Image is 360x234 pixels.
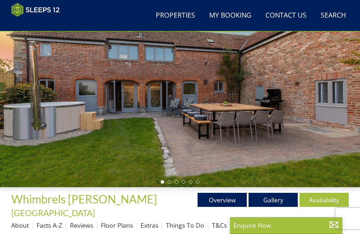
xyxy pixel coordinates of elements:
span: Whimbrels [PERSON_NAME] [11,192,157,206]
a: Facts A-Z [37,221,62,229]
p: Enquire Now [233,221,339,230]
span: - [11,195,162,217]
a: My Booking [206,8,254,24]
a: [GEOGRAPHIC_DATA] [11,208,95,218]
a: T&Cs [212,221,227,229]
a: Overview [198,193,247,207]
a: Things To Do [166,221,204,229]
a: Gallery [249,193,298,207]
a: Contact Us [263,8,309,24]
a: Whimbrels [PERSON_NAME] [11,192,159,206]
a: Properties [153,8,198,24]
a: Reviews [70,221,93,229]
a: About [11,221,29,229]
a: Availability [300,193,349,207]
a: Search [318,8,349,24]
iframe: Customer reviews powered by Trustpilot [8,21,82,27]
a: Extras [141,221,158,229]
img: Sleeps 12 [11,3,60,17]
a: Floor Plans [101,221,133,229]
